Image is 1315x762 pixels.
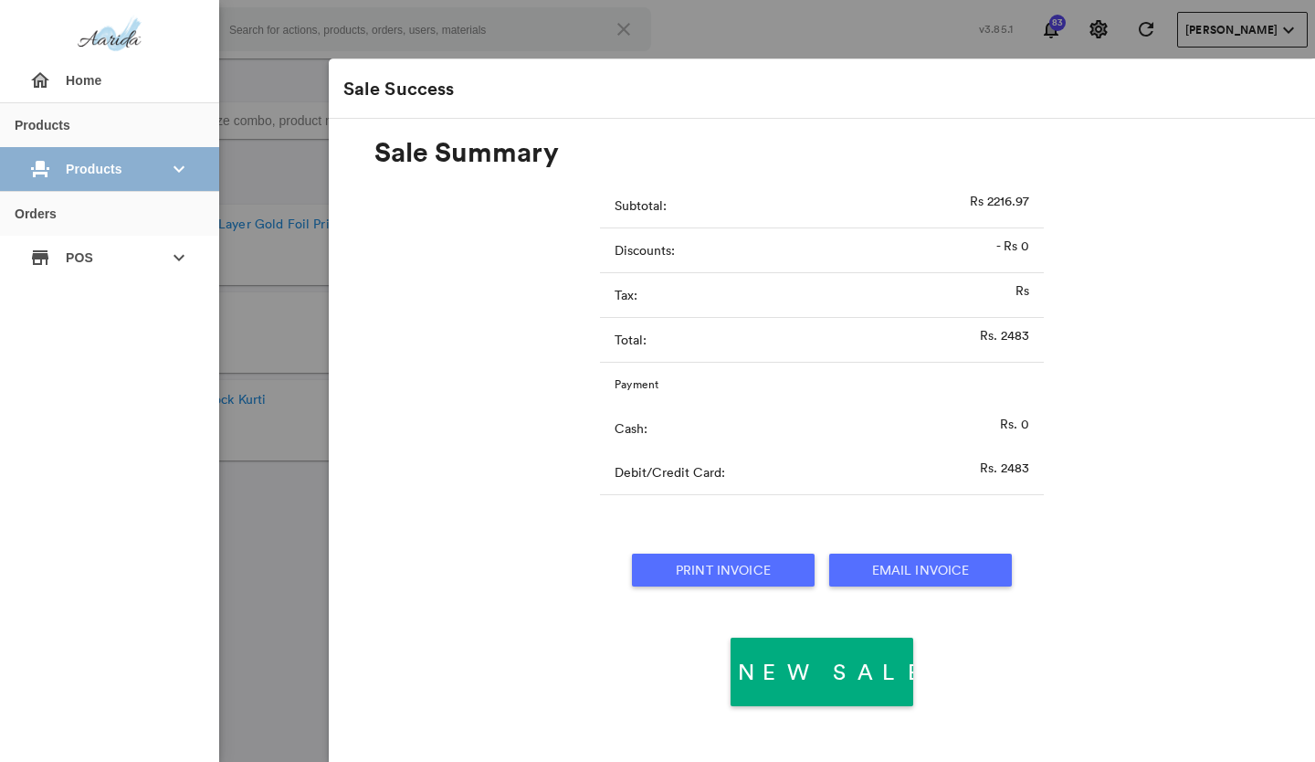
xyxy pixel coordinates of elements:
button: New Sale [731,638,913,706]
p: Subtotal: [615,196,970,215]
p: Cash: [615,419,1000,438]
p: Rs [1015,281,1029,300]
p: Rs. 2483 [980,459,1029,477]
md-icon: {{ $mdSidemenuContent.icon }} [29,247,51,269]
h2: Sale Success [343,79,454,99]
p: Tax: [615,286,1015,304]
p: Payment [615,376,1029,392]
img: aarida-optimized.png [78,15,142,55]
div: Products [15,119,70,132]
p: Discounts: [615,241,996,259]
p: Rs. 2483 [980,326,1029,344]
div: Orders [15,207,57,220]
md-icon: {{menuItem.icon}} [29,69,51,91]
span: POS [66,241,153,274]
md-icon: keyboard_arrow_down [168,247,190,269]
span: Products [66,153,153,185]
md-icon: keyboard_arrow_down [168,158,190,180]
button: Print Invoice [632,554,815,587]
button: Email Invoice [829,554,1012,587]
div: Home [15,58,205,102]
p: Rs. 0 [1000,415,1029,433]
p: Debit/Credit Card: [615,463,980,482]
h2: Sale Summary [374,137,559,167]
p: Total: [615,331,980,349]
md-icon: {{ $mdSidemenuContent.icon }} [29,158,51,180]
p: Rs 2216.97 [970,192,1029,210]
p: - Rs 0 [996,237,1029,255]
